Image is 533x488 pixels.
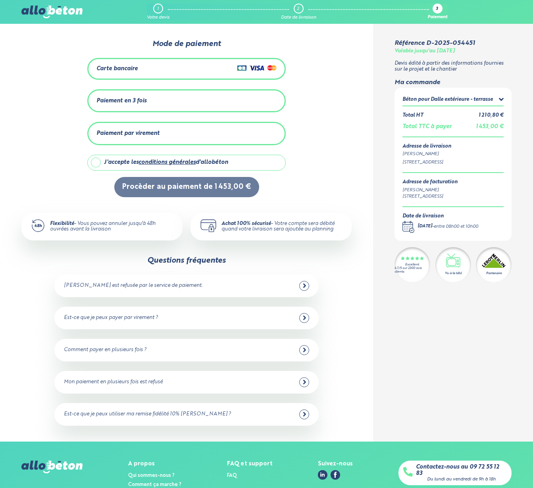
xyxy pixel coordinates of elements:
div: Paiement par virement [96,130,160,137]
div: Votre devis [147,15,169,20]
a: Comment ça marche ? [128,482,181,487]
div: A propos [128,461,181,467]
strong: Flexibilité [50,221,74,226]
div: Vu à la télé [445,271,462,276]
div: Est-ce que je peux payer par virement ? [64,315,158,321]
div: 1 [157,6,159,12]
span: 1 453,00 € [476,124,504,129]
div: Adresse de livraison [402,144,504,150]
div: Excellent [405,263,419,267]
div: FAQ et support [227,461,273,467]
div: Suivez-nous [318,461,353,467]
div: Comment payer en plusieurs fois ? [64,347,146,353]
div: - [418,223,478,230]
div: Carte bancaire [96,65,138,72]
div: Mon paiement en plusieurs fois est refusé [64,379,163,385]
div: Partenaire [486,271,502,276]
summary: Béton pour Dalle extérieure - terrasse [402,96,504,106]
img: Cartes de crédit [237,63,277,73]
a: Qui sommes-nous ? [128,473,175,478]
div: Date de livraison [402,213,478,219]
div: Paiement en 3 fois [96,98,146,104]
div: Adresse de facturation [402,179,458,185]
a: 3 Paiement [427,4,447,20]
div: [PERSON_NAME] est refusée par le service de paiement. [64,283,202,289]
div: Total HT [402,113,423,119]
div: Référence D-2025-054451 [394,40,475,47]
div: [DATE] [418,223,432,230]
div: 2 [297,6,299,12]
a: FAQ [227,473,237,478]
div: [PERSON_NAME] [402,187,458,194]
div: entre 08h00 et 10h00 [434,223,478,230]
a: Contactez-nous au 09 72 55 12 83 [416,464,507,477]
div: Ma commande [394,79,512,86]
iframe: Help widget launcher [462,457,524,479]
div: Questions fréquentes [147,256,226,265]
div: Du lundi au vendredi de 9h à 18h [427,477,496,482]
div: - Vous pouvez annuler jusqu'à 48h ouvrées avant la livraison [50,221,173,232]
a: 2 Date de livraison [281,4,316,20]
a: conditions générales [139,159,196,165]
div: - Votre compte sera débité quand votre livraison sera ajoutée au planning [221,221,342,232]
button: Procèder au paiement de 1 453,00 € [114,177,259,197]
div: 3 [436,7,438,12]
div: Date de livraison [281,15,316,20]
div: J'accepte les d'allobéton [104,159,228,166]
img: allobéton [21,6,83,18]
img: allobéton [21,461,83,473]
div: Valable jusqu'au [DATE] [394,48,455,54]
strong: Achat 100% sécurisé [221,221,271,226]
div: 4.7/5 sur 2300 avis clients [394,267,430,274]
div: [STREET_ADDRESS] [402,193,458,200]
div: Paiement [427,15,447,20]
div: [PERSON_NAME] [402,151,504,158]
p: Devis édité à partir des informations fournies sur le projet et le chantier [394,61,512,72]
div: Total TTC à payer [402,123,452,130]
div: Mode de paiement [87,40,286,48]
div: Béton pour Dalle extérieure - terrasse [402,97,493,103]
div: Est-ce que je peux utiliser ma remise fidélité 10% [PERSON_NAME] ? [64,411,231,417]
a: 1 Votre devis [147,4,169,20]
div: 1 210,80 € [479,113,504,119]
div: [STREET_ADDRESS] [402,159,504,166]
